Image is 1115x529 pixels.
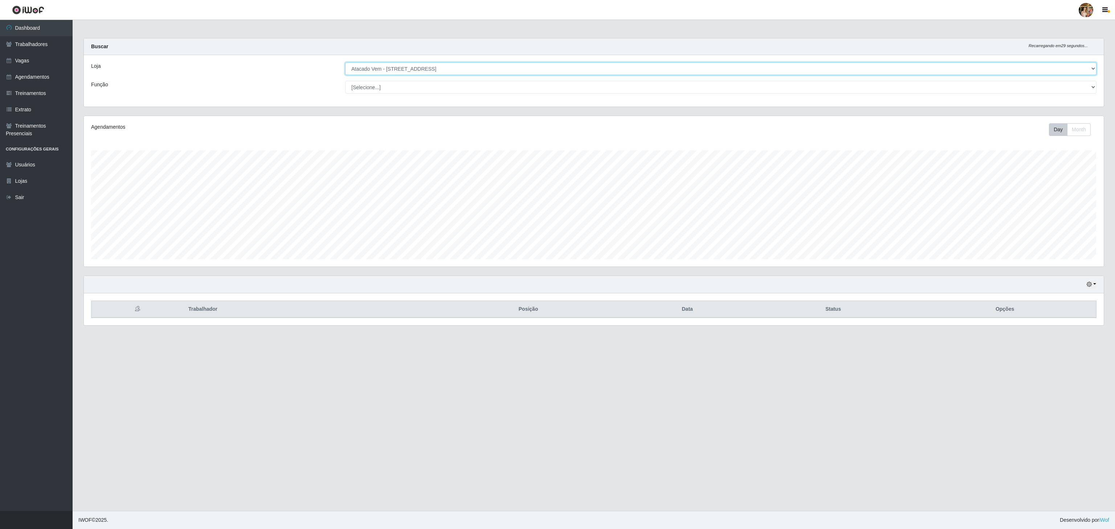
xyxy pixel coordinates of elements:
[622,301,753,318] th: Data
[914,301,1096,318] th: Opções
[91,123,504,131] div: Agendamentos
[435,301,622,318] th: Posição
[184,301,435,318] th: Trabalhador
[1049,123,1067,136] button: Day
[753,301,914,318] th: Status
[78,517,92,523] span: IWOF
[1029,44,1088,48] i: Recarregando em 29 segundos...
[1060,516,1109,524] span: Desenvolvido por
[91,81,108,88] label: Função
[91,44,108,49] strong: Buscar
[1099,517,1109,523] a: iWof
[12,5,44,15] img: CoreUI Logo
[78,516,108,524] span: © 2025 .
[1049,123,1096,136] div: Toolbar with button groups
[91,62,101,70] label: Loja
[1067,123,1091,136] button: Month
[1049,123,1091,136] div: First group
